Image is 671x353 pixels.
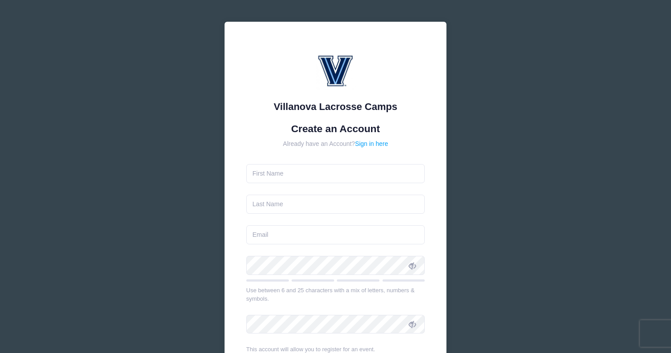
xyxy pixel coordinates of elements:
[246,139,425,149] div: Already have an Account?
[246,99,425,114] div: Villanova Lacrosse Camps
[246,164,425,183] input: First Name
[246,225,425,244] input: Email
[246,195,425,214] input: Last Name
[355,140,388,147] a: Sign in here
[246,123,425,135] h1: Create an Account
[309,43,362,97] img: Villanova Lacrosse Camps
[246,286,425,303] div: Use between 6 and 25 characters with a mix of letters, numbers & symbols.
